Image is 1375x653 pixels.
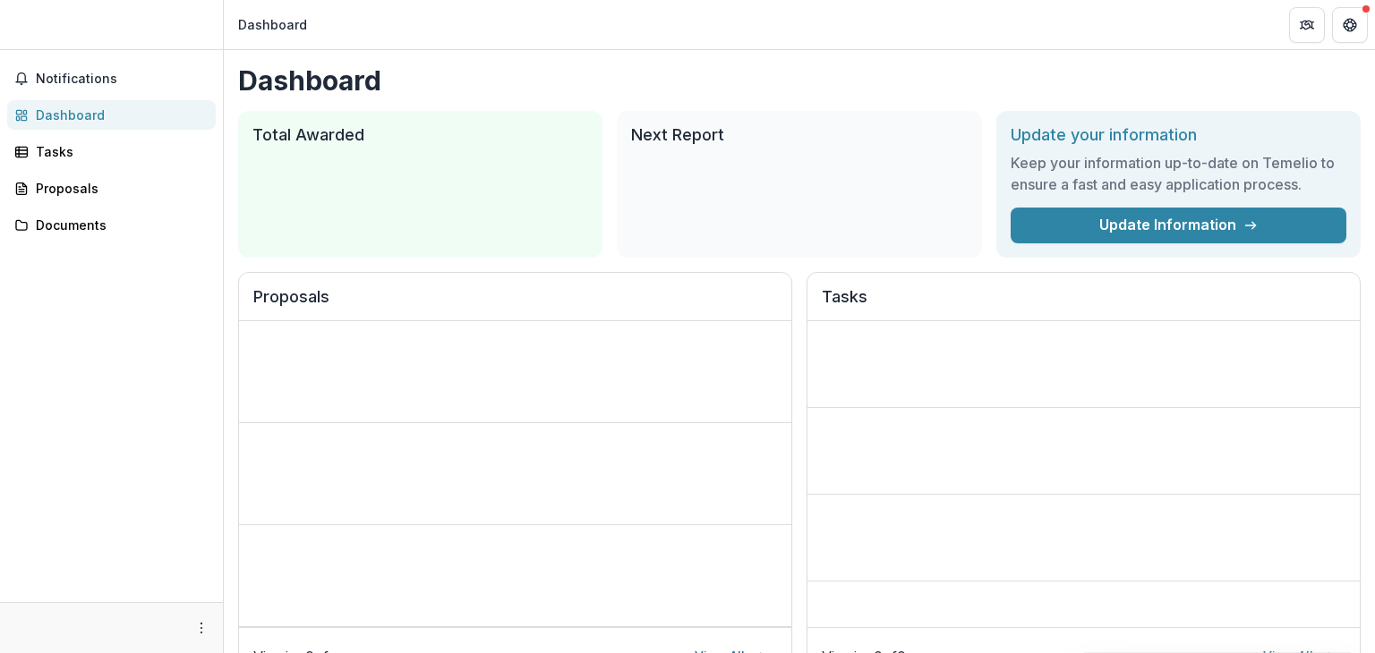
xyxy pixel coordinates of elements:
h2: Update your information [1011,125,1346,145]
h2: Tasks [822,287,1345,321]
span: Notifications [36,72,209,87]
button: Partners [1289,7,1325,43]
h2: Proposals [253,287,777,321]
h1: Dashboard [238,64,1361,97]
h2: Next Report [631,125,967,145]
a: Tasks [7,137,216,166]
button: More [191,617,212,639]
a: Dashboard [7,100,216,130]
h3: Keep your information up-to-date on Temelio to ensure a fast and easy application process. [1011,152,1346,195]
div: Dashboard [238,15,307,34]
div: Documents [36,216,201,234]
div: Tasks [36,142,201,161]
button: Notifications [7,64,216,93]
nav: breadcrumb [231,12,314,38]
a: Documents [7,210,216,240]
button: Get Help [1332,7,1368,43]
div: Dashboard [36,106,201,124]
h2: Total Awarded [252,125,588,145]
div: Proposals [36,179,201,198]
a: Proposals [7,174,216,203]
a: Update Information [1011,208,1346,243]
